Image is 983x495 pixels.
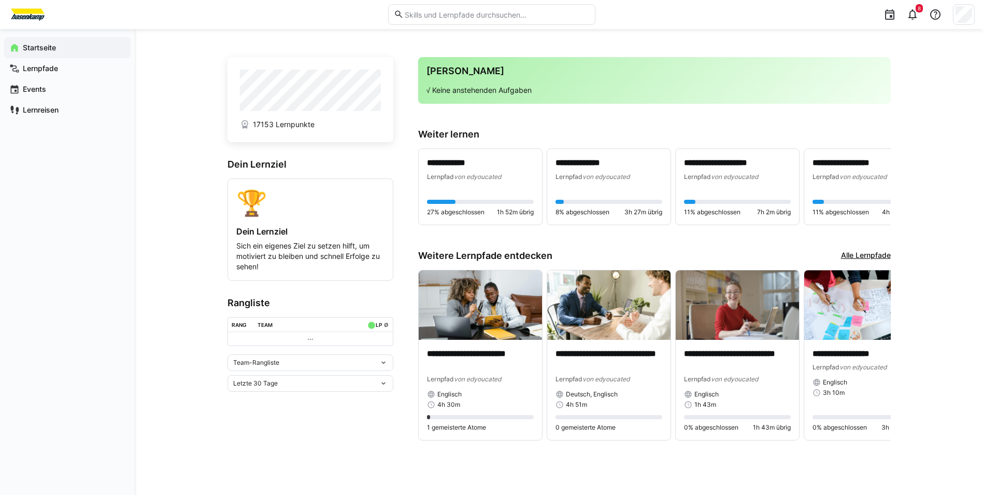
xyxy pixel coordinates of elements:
span: 0 gemeisterte Atome [555,423,616,432]
span: Englisch [823,378,847,387]
div: Team [258,322,273,328]
img: image [419,270,542,340]
span: Lernpfad [684,375,711,383]
span: Lernpfad [427,173,454,181]
span: 7h 2m übrig [757,208,791,216]
span: 1h 43m [694,401,716,409]
span: Letzte 30 Tage [233,379,278,388]
span: von edyoucated [711,375,758,383]
span: von edyoucated [582,375,630,383]
span: 3h 27m übrig [624,208,662,216]
span: 3h 10m übrig [881,423,919,432]
span: Team-Rangliste [233,359,279,367]
span: von edyoucated [454,173,501,181]
span: 8 [918,5,921,11]
span: 11% abgeschlossen [684,208,740,216]
div: LP [376,322,382,328]
span: 0% abgeschlossen [684,423,738,432]
span: 11% abgeschlossen [813,208,869,216]
span: Lernpfad [684,173,711,181]
span: von edyoucated [454,375,501,383]
div: 🏆 [236,187,384,218]
h4: Dein Lernziel [236,226,384,237]
img: image [547,270,671,340]
input: Skills und Lernpfade durchsuchen… [404,10,589,19]
span: Lernpfad [813,173,839,181]
img: image [676,270,799,340]
span: Lernpfad [813,363,839,371]
span: 8% abgeschlossen [555,208,609,216]
span: Lernpfad [427,375,454,383]
a: Alle Lernpfade [841,250,891,262]
span: 1h 43m übrig [753,423,791,432]
span: von edyoucated [582,173,630,181]
span: 1 gemeisterte Atome [427,423,486,432]
span: 1h 52m übrig [497,208,534,216]
a: ø [384,320,389,328]
span: Lernpfad [555,375,582,383]
span: von edyoucated [839,173,887,181]
span: Lernpfad [555,173,582,181]
span: 4h 51m [566,401,587,409]
span: Englisch [437,390,462,398]
span: 27% abgeschlossen [427,208,485,216]
div: Rang [232,322,247,328]
h3: Weiter lernen [418,129,891,140]
span: von edyoucated [839,363,887,371]
img: image [804,270,928,340]
span: 0% abgeschlossen [813,423,867,432]
span: Englisch [694,390,719,398]
h3: Dein Lernziel [227,159,393,170]
span: von edyoucated [711,173,758,181]
span: 4h 30m [437,401,460,409]
p: √ Keine anstehenden Aufgaben [426,85,882,95]
span: 17153 Lernpunkte [253,119,315,130]
h3: Weitere Lernpfade entdecken [418,250,552,262]
span: 3h 10m [823,389,845,397]
span: Deutsch, Englisch [566,390,618,398]
p: Sich ein eigenes Ziel zu setzen hilft, um motiviert zu bleiben und schnell Erfolge zu sehen! [236,241,384,272]
h3: Rangliste [227,297,393,309]
h3: [PERSON_NAME] [426,65,882,77]
span: 4h 18m übrig [882,208,919,216]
